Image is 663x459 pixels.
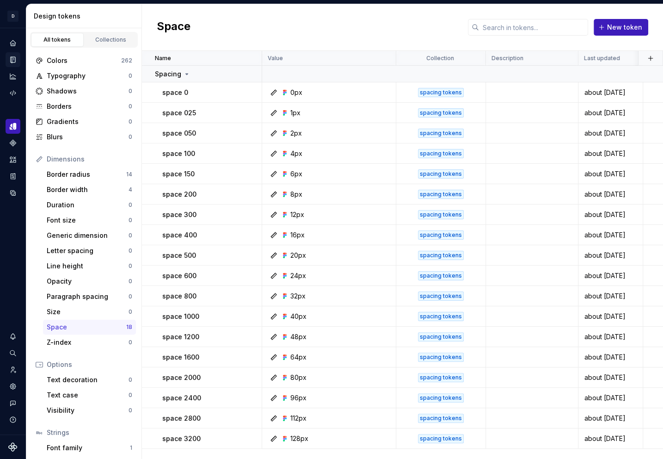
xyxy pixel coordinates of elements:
div: Collections [88,36,134,43]
div: 6px [290,169,302,179]
div: 24px [290,271,306,280]
p: space 300 [162,210,196,219]
div: Space [47,323,126,332]
div: Typography [47,71,129,81]
div: 18 [126,323,132,331]
p: space 2800 [162,414,201,423]
a: Design tokens [6,119,20,134]
a: Z-index0 [43,335,136,350]
div: about [DATE] [579,210,642,219]
div: 0 [129,133,132,141]
div: 0 [129,72,132,80]
a: Size0 [43,304,136,319]
h2: Space [157,19,190,36]
div: 112px [290,414,307,423]
div: Documentation [6,52,20,67]
div: Opacity [47,277,129,286]
a: Font size0 [43,213,136,228]
div: spacing tokens [418,312,464,321]
a: Space18 [43,320,136,335]
div: about [DATE] [579,353,642,362]
a: Invite team [6,362,20,377]
div: spacing tokens [418,230,464,240]
p: space 500 [162,251,196,260]
div: 0 [129,339,132,346]
a: Code automation [6,86,20,100]
div: about [DATE] [579,271,642,280]
p: Description [491,55,523,62]
div: about [DATE] [579,414,642,423]
div: Font size [47,216,129,225]
div: spacing tokens [418,332,464,341]
p: space 400 [162,230,197,240]
a: Borders0 [32,99,136,114]
div: 14 [126,171,132,178]
div: about [DATE] [579,393,642,403]
a: Border width4 [43,182,136,197]
div: spacing tokens [418,210,464,219]
div: 0 [129,376,132,384]
button: Contact support [6,396,20,410]
div: Settings [6,379,20,394]
div: spacing tokens [418,129,464,138]
p: space 800 [162,292,196,301]
div: Paragraph spacing [47,292,129,301]
a: Blurs0 [32,130,136,144]
div: about [DATE] [579,169,642,179]
div: 20px [290,251,306,260]
button: D [2,6,24,26]
div: 0 [129,262,132,270]
a: Border radius14 [43,167,136,182]
div: 2px [290,129,302,138]
div: D [7,11,18,22]
div: 32px [290,292,306,301]
a: Supernova Logo [8,442,18,452]
div: 262 [121,57,132,64]
div: spacing tokens [418,149,464,158]
div: All tokens [34,36,80,43]
p: Value [268,55,283,62]
input: Search in tokens... [479,19,588,36]
div: Blurs [47,132,129,142]
div: Shadows [47,87,129,96]
p: space 2000 [162,373,201,382]
div: Colors [47,56,121,65]
div: about [DATE] [579,230,642,240]
div: spacing tokens [418,88,464,97]
div: Components [6,136,20,150]
div: about [DATE] [579,292,642,301]
div: about [DATE] [579,251,642,260]
div: Letter spacing [47,246,129,255]
div: 128px [290,434,308,443]
div: Text decoration [47,375,129,385]
div: Options [47,360,132,369]
div: spacing tokens [418,373,464,382]
div: 0 [129,247,132,254]
div: 80px [290,373,307,382]
div: 0 [129,87,132,95]
div: about [DATE] [579,149,642,158]
a: Assets [6,152,20,167]
div: spacing tokens [418,353,464,362]
div: Font family [47,443,130,453]
a: Text decoration0 [43,372,136,387]
div: spacing tokens [418,251,464,260]
div: 16px [290,230,305,240]
a: Opacity0 [43,274,136,289]
button: Notifications [6,329,20,344]
div: Duration [47,200,129,210]
p: space 200 [162,190,196,199]
button: Search ⌘K [6,346,20,360]
div: about [DATE] [579,373,642,382]
div: 0 [129,278,132,285]
div: Analytics [6,69,20,84]
a: Typography0 [32,68,136,83]
a: Visibility0 [43,403,136,418]
div: 0 [129,391,132,399]
p: space 1200 [162,332,199,341]
div: 0 [129,103,132,110]
p: space 0 [162,88,188,97]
